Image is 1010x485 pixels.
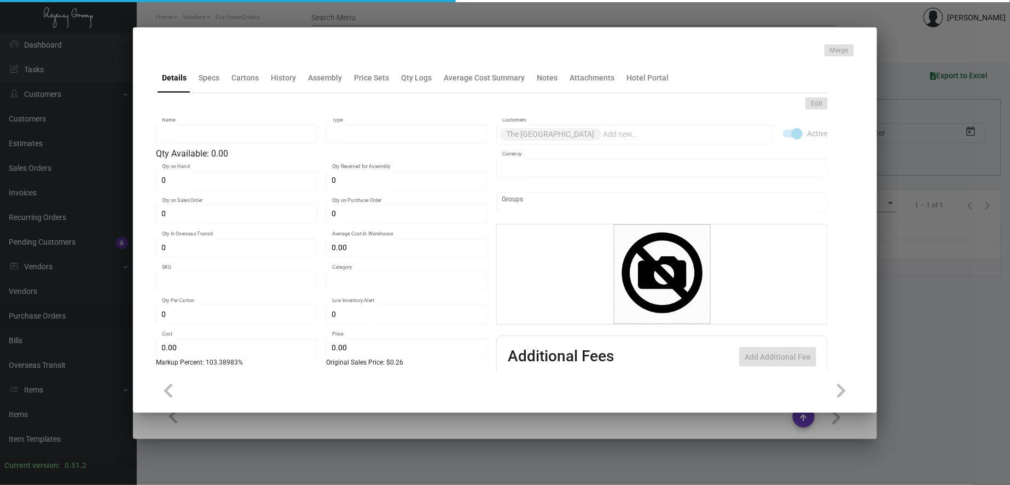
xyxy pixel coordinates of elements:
div: Cartons [231,72,259,84]
span: Add Additional Fee [745,353,811,361]
div: 0.51.2 [65,460,86,471]
div: Attachments [570,72,614,84]
div: Price Sets [354,72,389,84]
input: Add new.. [502,198,822,206]
mat-chip: The [GEOGRAPHIC_DATA] [500,128,601,141]
h2: Additional Fees [508,347,614,367]
div: Assembly [308,72,342,84]
div: Notes [537,72,558,84]
div: Average Cost Summary [444,72,525,84]
div: Hotel Portal [626,72,669,84]
div: Details [162,72,187,84]
div: Specs [199,72,219,84]
div: Qty Logs [401,72,432,84]
span: Edit [811,99,822,108]
input: Add new.. [603,130,769,139]
div: Qty Available: 0.00 [156,147,487,160]
div: History [271,72,296,84]
button: Edit [805,97,828,109]
button: Merge [825,44,854,56]
span: Active [807,127,828,140]
span: Merge [830,46,849,55]
button: Add Additional Fee [739,347,816,367]
div: Current version: [4,460,60,471]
